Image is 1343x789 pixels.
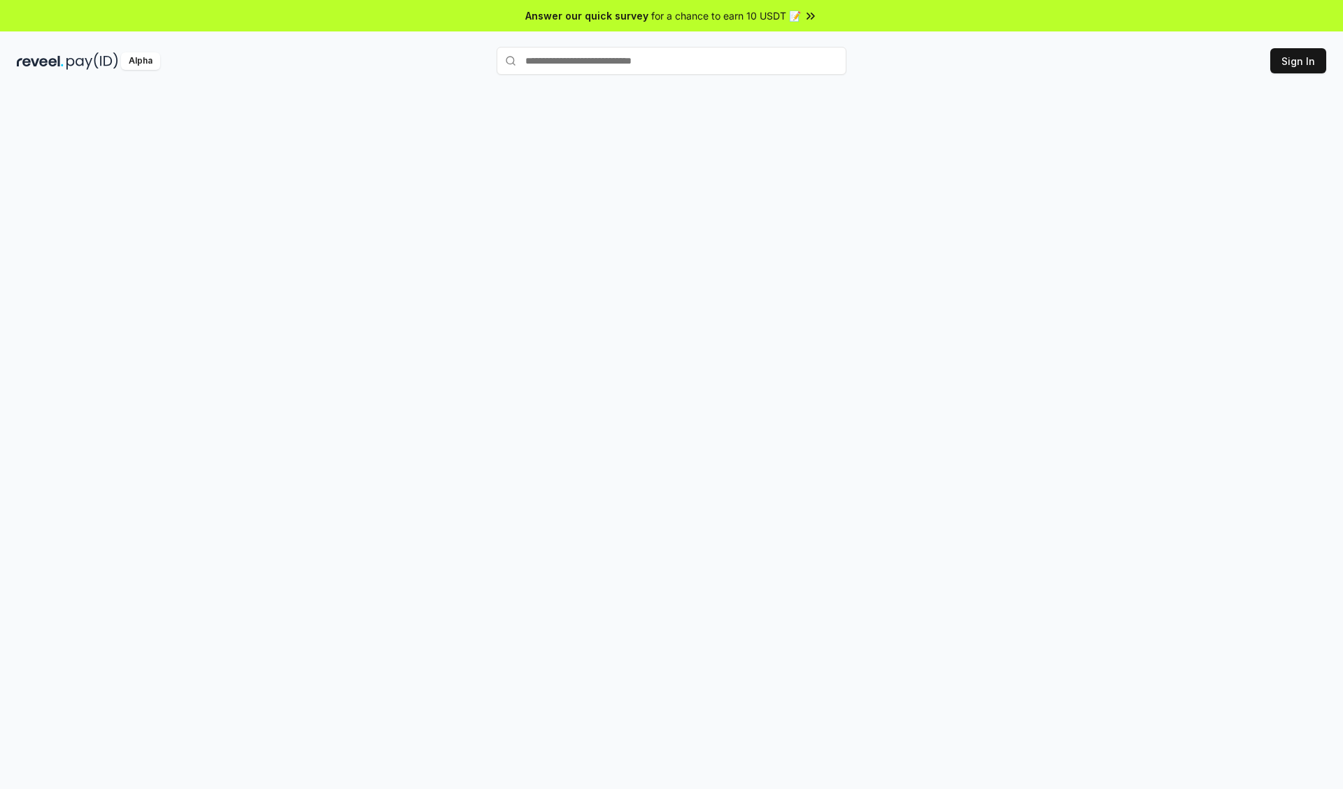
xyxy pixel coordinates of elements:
span: for a chance to earn 10 USDT 📝 [651,8,801,23]
span: Answer our quick survey [525,8,648,23]
div: Alpha [121,52,160,70]
button: Sign In [1270,48,1326,73]
img: pay_id [66,52,118,70]
img: reveel_dark [17,52,64,70]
